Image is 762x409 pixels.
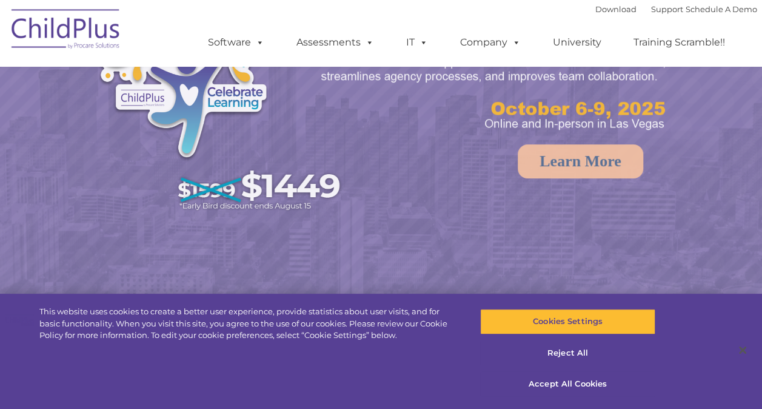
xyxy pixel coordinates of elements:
[541,30,613,55] a: University
[595,4,757,14] font: |
[394,30,440,55] a: IT
[686,4,757,14] a: Schedule A Demo
[480,309,655,334] button: Cookies Settings
[480,340,655,366] button: Reject All
[621,30,737,55] a: Training Scramble!!
[5,1,127,61] img: ChildPlus by Procare Solutions
[448,30,533,55] a: Company
[651,4,683,14] a: Support
[196,30,276,55] a: Software
[595,4,637,14] a: Download
[518,144,643,178] a: Learn More
[480,371,655,397] button: Accept All Cookies
[39,306,457,342] div: This website uses cookies to create a better user experience, provide statistics about user visit...
[729,337,756,363] button: Close
[284,30,386,55] a: Assessments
